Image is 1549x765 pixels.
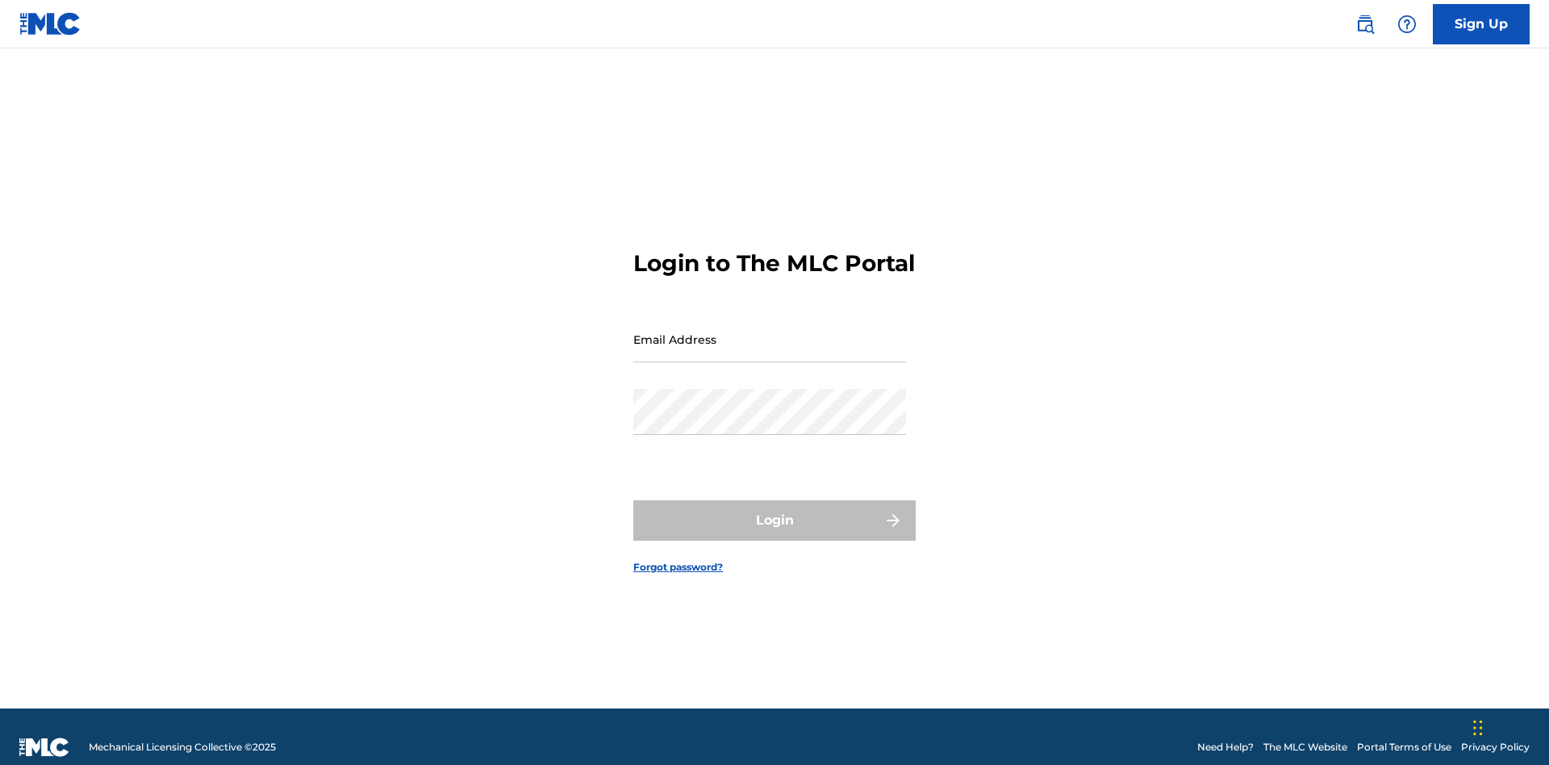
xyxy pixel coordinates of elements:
span: Mechanical Licensing Collective © 2025 [89,740,276,755]
a: Portal Terms of Use [1357,740,1451,755]
img: MLC Logo [19,12,81,36]
a: Privacy Policy [1461,740,1530,755]
img: help [1397,15,1417,34]
a: The MLC Website [1263,740,1347,755]
img: logo [19,738,69,757]
a: Sign Up [1433,4,1530,44]
a: Forgot password? [633,560,723,575]
div: Help [1391,8,1423,40]
div: Drag [1473,704,1483,752]
img: search [1355,15,1375,34]
iframe: Chat Widget [1468,688,1549,765]
a: Need Help? [1197,740,1254,755]
h3: Login to The MLC Portal [633,249,915,278]
a: Public Search [1349,8,1381,40]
